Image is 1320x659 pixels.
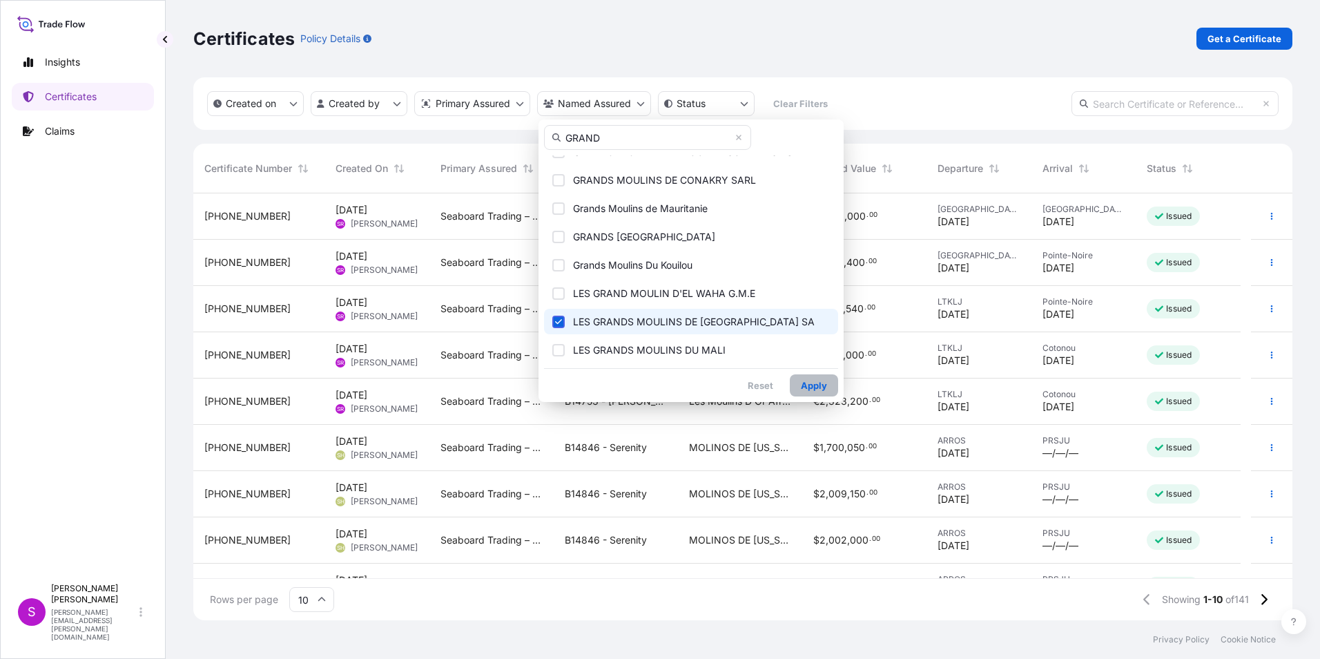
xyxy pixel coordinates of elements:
p: Apply [801,379,827,392]
button: Grands Moulins Du Kouilou [544,252,838,278]
button: Apply [790,374,838,397]
button: GRANDS MOULINS DE CONAKRY SARL [544,167,838,193]
span: Grands Moulins de Mauritanie [573,202,708,216]
span: Grands Moulins Du Kouilou [573,258,692,272]
p: Reset [748,379,773,392]
button: GRANDS [GEOGRAPHIC_DATA] [544,224,838,249]
div: Select Option [544,155,838,363]
input: Search named assured [544,125,751,150]
span: GRANDS MOULINS DE CONAKRY SARL [573,173,756,187]
span: GRANDS [GEOGRAPHIC_DATA] [573,230,715,244]
button: LES GRANDS MOULINS DE [GEOGRAPHIC_DATA] SA [544,309,838,334]
span: LES GRAND MOULIN D'EL WAHA G.M.E [573,287,755,300]
span: LES GRANDS MOULINS DE [GEOGRAPHIC_DATA] SA [573,315,815,329]
span: LES GRANDS MOULINS DU MALI [573,343,726,357]
div: cargoOwner Filter options [538,120,844,402]
button: LES GRAND MOULIN D'EL WAHA G.M.E [544,280,838,306]
button: Reset [737,374,784,397]
button: Grands Moulins de Mauritanie [544,195,838,221]
button: LES GRANDS MOULINS DU MALI [544,337,838,363]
